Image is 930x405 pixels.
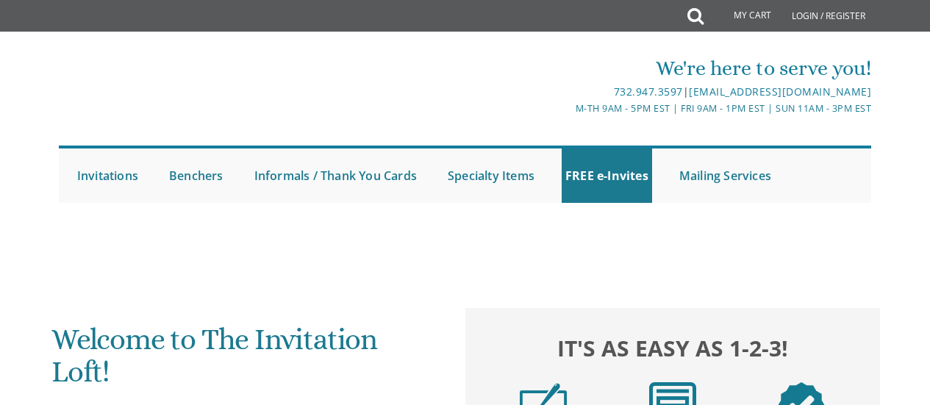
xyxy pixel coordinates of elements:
a: 732.947.3597 [614,85,683,98]
div: | [330,83,871,101]
h2: It's as easy as 1-2-3! [479,331,866,364]
a: Mailing Services [676,148,775,203]
div: M-Th 9am - 5pm EST | Fri 9am - 1pm EST | Sun 11am - 3pm EST [330,101,871,116]
a: My Cart [702,1,781,31]
a: Invitations [74,148,142,203]
a: Benchers [165,148,227,203]
h1: Welcome to The Invitation Loft! [51,323,439,399]
a: Informals / Thank You Cards [251,148,421,203]
a: Specialty Items [444,148,538,203]
a: [EMAIL_ADDRESS][DOMAIN_NAME] [689,85,871,98]
a: FREE e-Invites [562,148,652,203]
div: We're here to serve you! [330,54,871,83]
